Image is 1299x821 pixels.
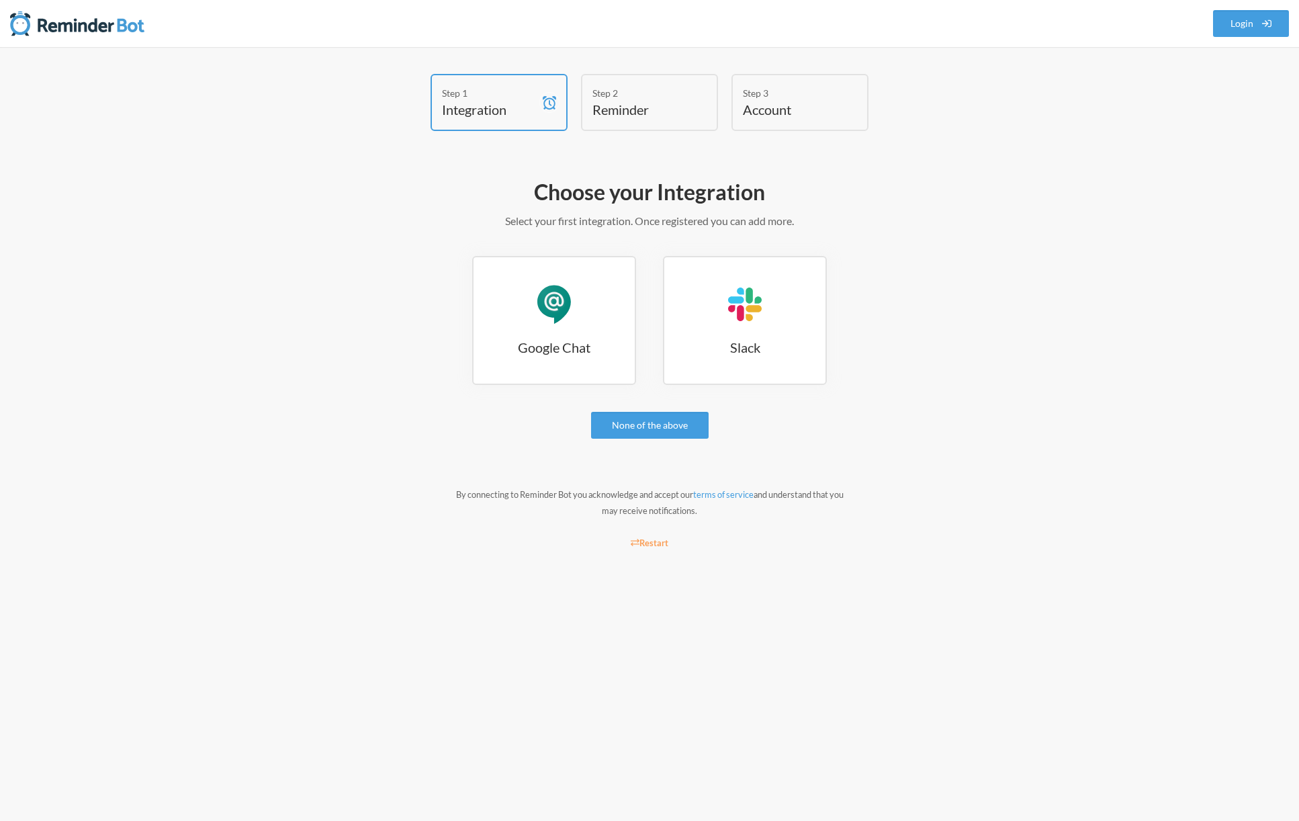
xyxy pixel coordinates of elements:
[442,100,536,119] h4: Integration
[260,213,1039,229] p: Select your first integration. Once registered you can add more.
[592,86,686,100] div: Step 2
[743,100,837,119] h4: Account
[592,100,686,119] h4: Reminder
[474,338,635,357] h3: Google Chat
[693,489,754,500] a: terms of service
[260,178,1039,206] h2: Choose your Integration
[442,86,536,100] div: Step 1
[743,86,837,100] div: Step 3
[456,489,844,516] small: By connecting to Reminder Bot you acknowledge and accept our and understand that you may receive ...
[664,338,825,357] h3: Slack
[591,412,709,439] a: None of the above
[631,537,668,548] small: Restart
[1213,10,1290,37] a: Login
[10,10,144,37] img: Reminder Bot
